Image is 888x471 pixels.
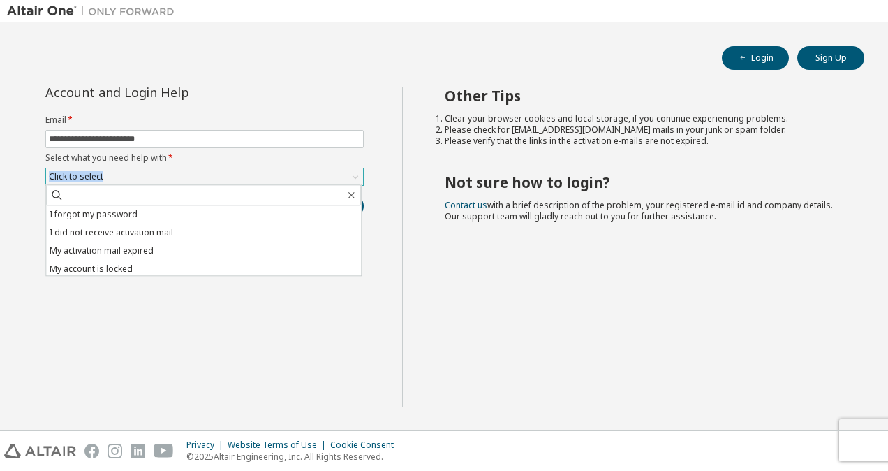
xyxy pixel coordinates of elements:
h2: Not sure how to login? [445,173,840,191]
img: Altair One [7,4,182,18]
h2: Other Tips [445,87,840,105]
p: © 2025 Altair Engineering, Inc. All Rights Reserved. [186,451,402,463]
img: altair_logo.svg [4,444,76,458]
label: Email [45,115,364,126]
div: Cookie Consent [330,440,402,451]
label: Select what you need help with [45,152,364,164]
div: Website Terms of Use [228,440,330,451]
li: I forgot my password [46,205,361,224]
span: with a brief description of the problem, your registered e-mail id and company details. Our suppo... [445,199,833,222]
li: Clear your browser cookies and local storage, if you continue experiencing problems. [445,113,840,124]
li: Please check for [EMAIL_ADDRESS][DOMAIN_NAME] mails in your junk or spam folder. [445,124,840,136]
div: Click to select [46,168,363,185]
a: Contact us [445,199,487,211]
li: Please verify that the links in the activation e-mails are not expired. [445,136,840,147]
img: linkedin.svg [131,444,145,458]
div: Account and Login Help [45,87,300,98]
button: Login [722,46,789,70]
img: facebook.svg [84,444,99,458]
button: Sign Up [797,46,864,70]
div: Click to select [49,171,103,182]
img: youtube.svg [154,444,174,458]
div: Privacy [186,440,228,451]
img: instagram.svg [108,444,122,458]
